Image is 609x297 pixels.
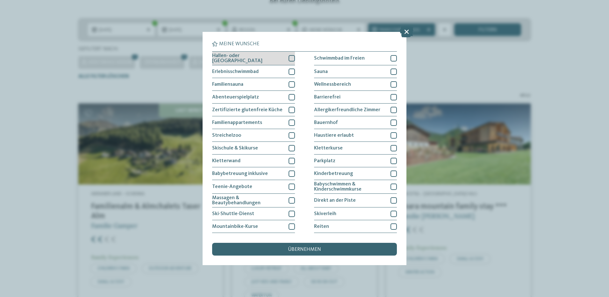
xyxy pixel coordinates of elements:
span: Meine Wünsche [219,41,259,47]
span: Kletterkurse [314,146,343,151]
span: Mountainbike-Kurse [212,224,258,229]
span: Hallen- oder [GEOGRAPHIC_DATA] [212,53,284,63]
span: Reiten [314,224,329,229]
span: Haustiere erlaubt [314,133,354,138]
span: Abenteuerspielplatz [212,95,259,100]
span: Massagen & Beautybehandlungen [212,195,284,206]
span: Erlebnisschwimmbad [212,69,259,74]
span: Bauernhof [314,120,338,125]
span: Kletterwand [212,158,240,163]
span: Skiverleih [314,211,336,216]
span: Babyschwimmen & Kinderschwimmkurse [314,182,386,192]
span: Parkplatz [314,158,335,163]
span: Streichelzoo [212,133,241,138]
span: Direkt an der Piste [314,198,356,203]
span: Babybetreuung inklusive [212,171,268,176]
span: Wellnessbereich [314,82,351,87]
span: Familiensauna [212,82,243,87]
span: Zertifizierte glutenfreie Küche [212,107,283,112]
span: übernehmen [288,247,321,252]
span: Teenie-Angebote [212,184,252,189]
span: Familienappartements [212,120,262,125]
span: Kinderbetreuung [314,171,353,176]
span: Ski-Shuttle-Dienst [212,211,254,216]
span: Schwimmbad im Freien [314,56,365,61]
span: Skischule & Skikurse [212,146,258,151]
span: Sauna [314,69,328,74]
span: Allergikerfreundliche Zimmer [314,107,380,112]
span: Barrierefrei [314,95,340,100]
